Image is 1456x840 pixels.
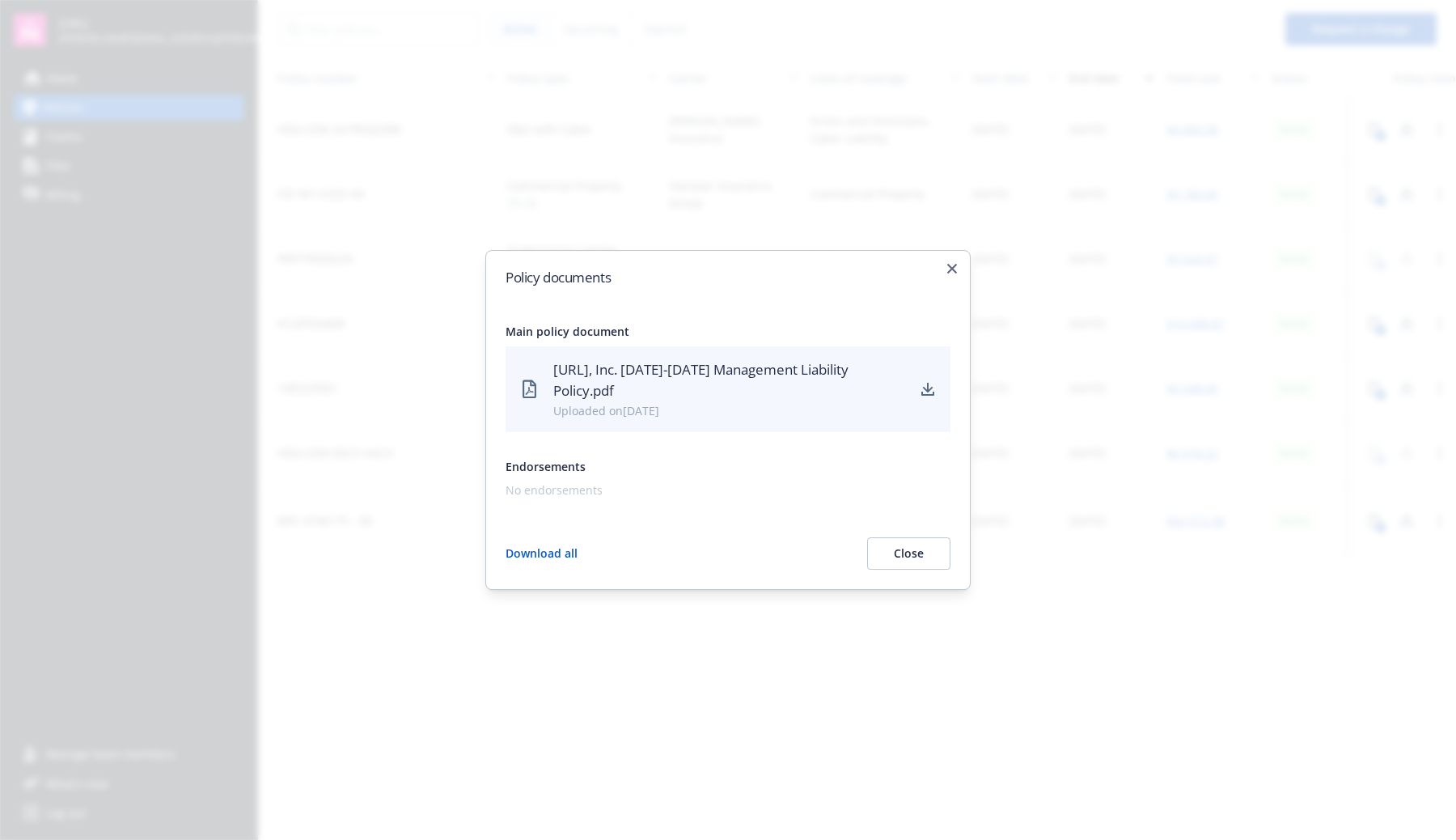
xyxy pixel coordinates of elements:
[553,402,905,419] div: Uploaded on [DATE]
[506,537,578,570] button: Download all
[506,323,950,340] div: Main policy document
[918,380,938,399] a: download
[867,537,950,570] button: Close
[506,458,950,475] div: Endorsements
[553,359,905,402] div: [URL], Inc. [DATE]-[DATE] Management Liability Policy.pdf
[506,482,944,498] div: No endorsements
[506,270,950,284] h2: Policy documents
